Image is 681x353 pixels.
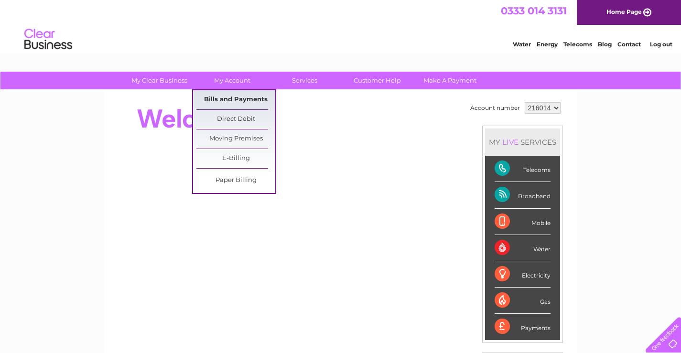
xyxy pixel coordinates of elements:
a: Water [513,41,531,48]
div: Gas [495,288,551,314]
a: Log out [650,41,672,48]
div: LIVE [500,138,520,147]
a: E-Billing [196,149,275,168]
div: Telecoms [495,156,551,182]
a: Energy [537,41,558,48]
div: Mobile [495,209,551,235]
a: Telecoms [563,41,592,48]
a: Paper Billing [196,171,275,190]
a: Bills and Payments [196,90,275,109]
div: Broadband [495,182,551,208]
div: MY SERVICES [485,128,560,156]
a: 0333 014 3131 [501,5,567,17]
a: Services [265,72,344,89]
img: logo.png [24,25,73,54]
a: My Clear Business [120,72,199,89]
div: Water [495,235,551,261]
div: Payments [495,314,551,340]
a: Moving Premises [196,129,275,149]
a: My Account [193,72,271,89]
td: Account number [468,100,522,116]
div: Clear Business is a trading name of Verastar Limited (registered in [GEOGRAPHIC_DATA] No. 3667643... [115,5,567,46]
a: Customer Help [338,72,417,89]
a: Direct Debit [196,110,275,129]
a: Blog [598,41,612,48]
div: Electricity [495,261,551,288]
a: Contact [617,41,641,48]
a: Make A Payment [411,72,489,89]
